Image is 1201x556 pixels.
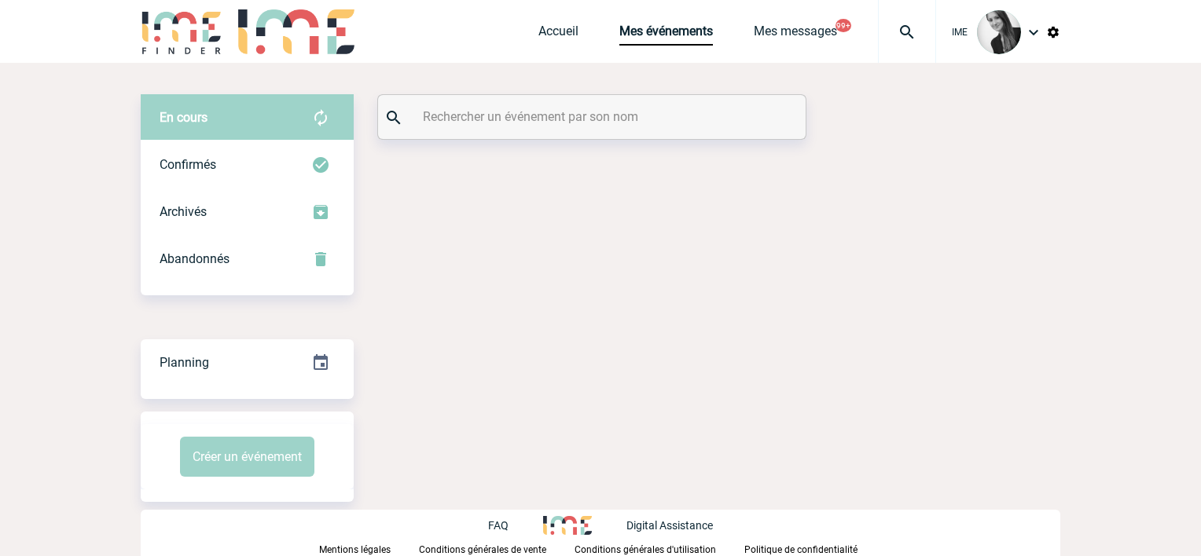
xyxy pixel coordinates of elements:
[319,541,419,556] a: Mentions légales
[836,19,851,32] button: 99+
[626,519,713,532] p: Digital Assistance
[141,9,222,54] img: IME-Finder
[619,24,713,46] a: Mes événements
[419,105,769,128] input: Rechercher un événement par son nom
[180,437,314,477] button: Créer un événement
[160,355,209,370] span: Planning
[141,338,354,385] a: Planning
[319,544,391,555] p: Mentions légales
[141,339,354,386] div: Retrouvez ici tous vos événements organisés par date et état d'avancement
[141,188,354,236] div: Retrouvez ici tous les événements que vous avez décidé d'archiver
[160,110,208,125] span: En cours
[419,544,546,555] p: Conditions générales de vente
[419,541,575,556] a: Conditions générales de vente
[488,519,509,532] p: FAQ
[575,541,744,556] a: Conditions générales d'utilisation
[744,544,858,555] p: Politique de confidentialité
[160,251,230,266] span: Abandonnés
[538,24,578,46] a: Accueil
[575,544,716,555] p: Conditions générales d'utilisation
[160,204,207,219] span: Archivés
[141,236,354,283] div: Retrouvez ici tous vos événements annulés
[160,157,216,172] span: Confirmés
[744,541,883,556] a: Politique de confidentialité
[543,516,592,535] img: http://www.idealmeetingsevents.fr/
[141,94,354,141] div: Retrouvez ici tous vos évènements avant confirmation
[488,517,543,532] a: FAQ
[977,10,1021,54] img: 101050-0.jpg
[952,27,968,38] span: IME
[754,24,837,46] a: Mes messages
